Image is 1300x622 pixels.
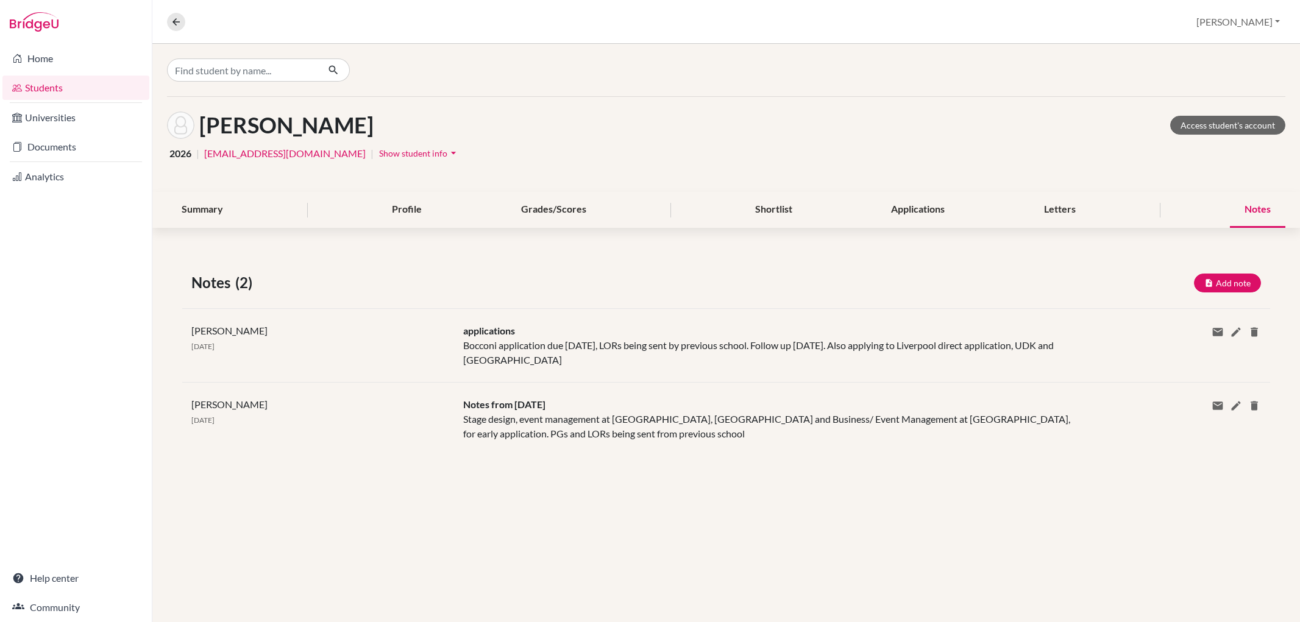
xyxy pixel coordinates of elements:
div: Notes [1230,192,1285,228]
span: [PERSON_NAME] [191,398,268,410]
span: 2026 [169,146,191,161]
button: [PERSON_NAME] [1191,10,1285,34]
span: Notes from [DATE] [463,398,545,410]
i: arrow_drop_down [447,147,460,159]
span: | [371,146,374,161]
a: Universities [2,105,149,130]
div: Applications [876,192,959,228]
a: Access student's account [1170,116,1285,135]
span: | [196,146,199,161]
img: Sergio Burgada Molina's avatar [167,111,194,139]
div: Grades/Scores [506,192,601,228]
input: Find student by name... [167,58,318,82]
span: applications [463,325,515,336]
div: Profile [377,192,436,228]
div: Stage design, event management at [GEOGRAPHIC_DATA], [GEOGRAPHIC_DATA] and Business/ Event Manage... [454,397,1089,441]
a: Students [2,76,149,100]
a: Documents [2,135,149,159]
div: Letters [1029,192,1090,228]
span: [PERSON_NAME] [191,325,268,336]
a: [EMAIL_ADDRESS][DOMAIN_NAME] [204,146,366,161]
a: Analytics [2,164,149,189]
div: Shortlist [741,192,807,228]
h1: [PERSON_NAME] [199,112,374,138]
div: Bocconi application due [DATE], LORs being sent by previous school. Follow up [DATE]. Also applyi... [454,323,1089,367]
img: Bridge-U [10,12,59,32]
a: Help center [2,566,149,590]
button: Show student infoarrow_drop_down [378,144,460,163]
span: Notes [191,272,235,294]
span: (2) [235,272,257,294]
span: [DATE] [191,415,215,425]
span: Show student info [379,148,447,158]
div: Summary [167,192,238,228]
a: Community [2,595,149,620]
span: [DATE] [191,342,215,351]
button: Add note [1194,274,1261,292]
a: Home [2,46,149,71]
